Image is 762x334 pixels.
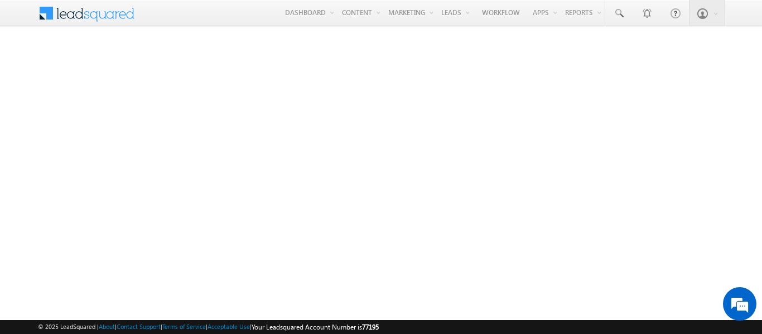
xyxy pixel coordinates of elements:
span: Your Leadsquared Account Number is [252,323,379,331]
a: About [99,323,115,330]
span: © 2025 LeadSquared | | | | | [38,322,379,332]
a: Contact Support [117,323,161,330]
a: Terms of Service [162,323,206,330]
span: 77195 [362,323,379,331]
a: Acceptable Use [208,323,250,330]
